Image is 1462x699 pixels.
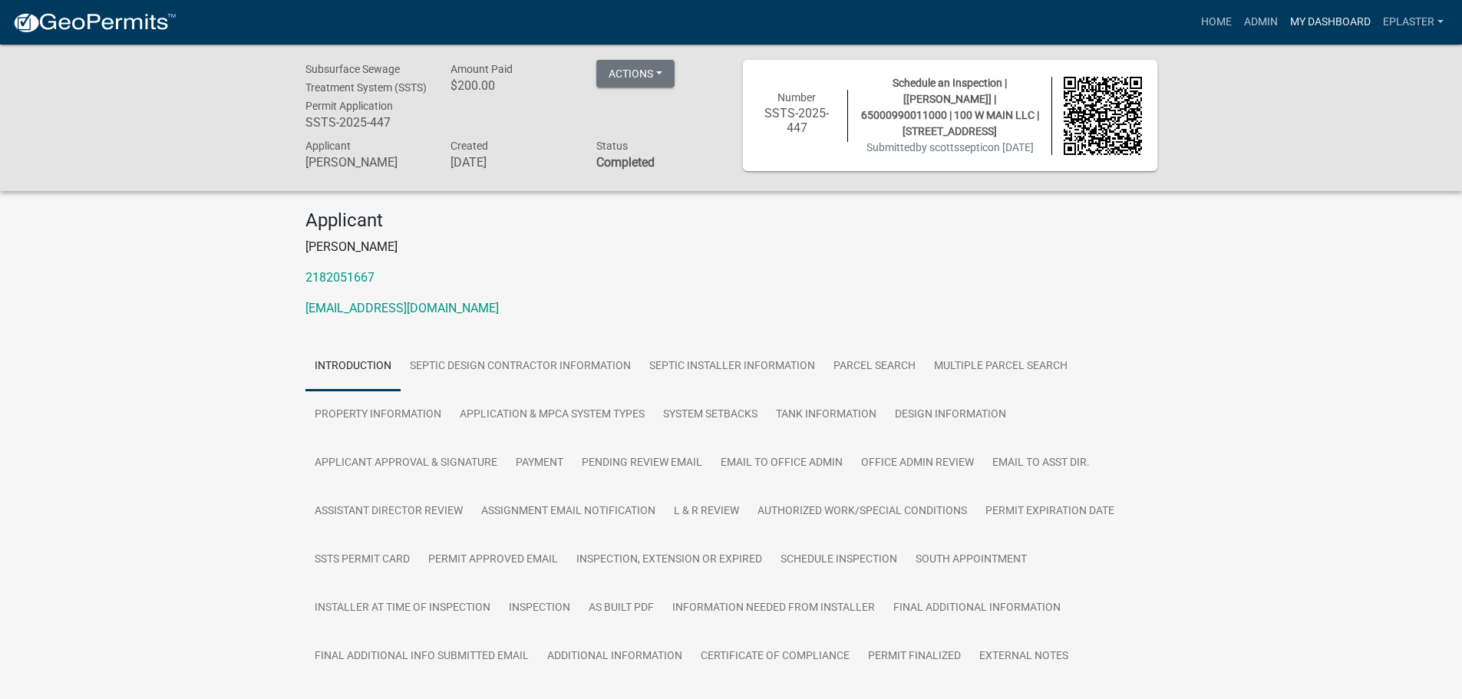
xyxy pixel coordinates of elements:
a: L & R Review [665,487,748,536]
span: by scottsseptic [916,141,988,153]
span: Submitted on [DATE] [866,141,1034,153]
span: Created [450,140,488,152]
a: Assignment Email Notification [472,487,665,536]
h6: SSTS-2025-447 [305,115,428,130]
a: Admin [1238,8,1284,37]
span: Schedule an Inspection | [[PERSON_NAME]] | 65000990011000 | 100 W MAIN LLC | [STREET_ADDRESS] [861,77,1039,137]
a: Installer at time of Inspection [305,584,500,633]
a: Septic Installer Information [640,342,824,391]
a: System Setbacks [654,391,767,440]
span: Number [777,91,816,104]
a: Design Information [886,391,1015,440]
a: [EMAIL_ADDRESS][DOMAIN_NAME] [305,301,499,315]
span: Status [596,140,628,152]
a: Inspection [500,584,579,633]
strong: Completed [596,155,655,170]
a: SSTS Permit Card [305,536,419,585]
a: Multiple Parcel Search [925,342,1077,391]
a: As built pdf [579,584,663,633]
a: Pending review Email [573,439,711,488]
a: Final Additional Info submitted Email [305,632,538,681]
h6: [DATE] [450,155,573,170]
a: Information Needed from Installer [663,584,884,633]
a: Tank Information [767,391,886,440]
a: Parcel search [824,342,925,391]
a: Additional Information [538,632,691,681]
a: Applicant Approval & Signature [305,439,507,488]
a: Office Admin Review [852,439,983,488]
a: Email to Asst Dir. [983,439,1099,488]
a: Home [1195,8,1238,37]
a: Email to Office Admin [711,439,852,488]
a: Permit Finalized [859,632,970,681]
h4: Applicant [305,209,1157,232]
a: My Dashboard [1284,8,1377,37]
a: Application & MPCA System Types [450,391,654,440]
a: eplaster [1377,8,1450,37]
a: Property Information [305,391,450,440]
a: Final Additional Information [884,584,1070,633]
a: Inspection, Extension or EXPIRED [567,536,771,585]
span: Amount Paid [450,63,513,75]
img: QR code [1064,77,1142,155]
a: South Appointment [906,536,1036,585]
h6: SSTS-2025-447 [758,106,837,135]
h6: [PERSON_NAME] [305,155,428,170]
a: Introduction [305,342,401,391]
h6: $200.00 [450,78,573,93]
a: Permit Expiration Date [976,487,1124,536]
a: Assistant Director Review [305,487,472,536]
a: 2182051667 [305,270,375,285]
a: Permit Approved Email [419,536,567,585]
a: Septic Design Contractor Information [401,342,640,391]
a: Certificate of Compliance [691,632,859,681]
a: Payment [507,439,573,488]
span: Subsurface Sewage Treatment System (SSTS) Permit Application [305,63,427,112]
a: External Notes [970,632,1078,681]
a: Authorized Work/Special Conditions [748,487,976,536]
button: Actions [596,60,675,87]
span: Applicant [305,140,351,152]
a: Schedule Inspection [771,536,906,585]
p: [PERSON_NAME] [305,238,1157,256]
